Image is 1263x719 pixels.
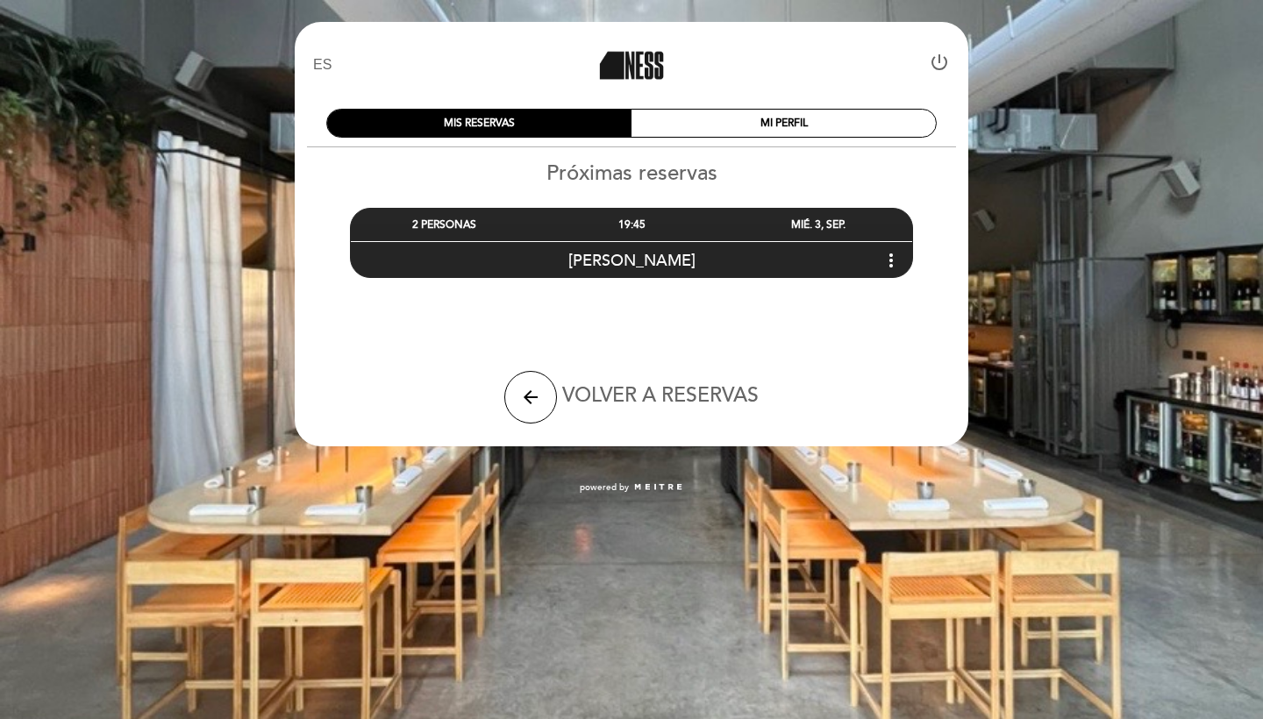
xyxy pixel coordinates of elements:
div: MIS RESERVAS [327,110,631,137]
button: arrow_back [504,371,557,424]
button: power_settings_new [929,52,950,79]
i: more_vert [881,250,902,271]
span: [PERSON_NAME] [568,251,696,270]
div: 19:45 [538,209,724,241]
div: MIÉ. 3, SEP. [725,209,912,241]
a: Ness [522,41,741,89]
i: arrow_back [520,387,541,408]
div: 2 PERSONAS [351,209,538,241]
span: powered by [580,481,629,494]
i: power_settings_new [929,52,950,73]
span: VOLVER A RESERVAS [562,383,759,408]
a: powered by [580,481,683,494]
img: MEITRE [633,483,683,492]
h2: Próximas reservas [294,160,969,186]
div: MI PERFIL [631,110,936,137]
